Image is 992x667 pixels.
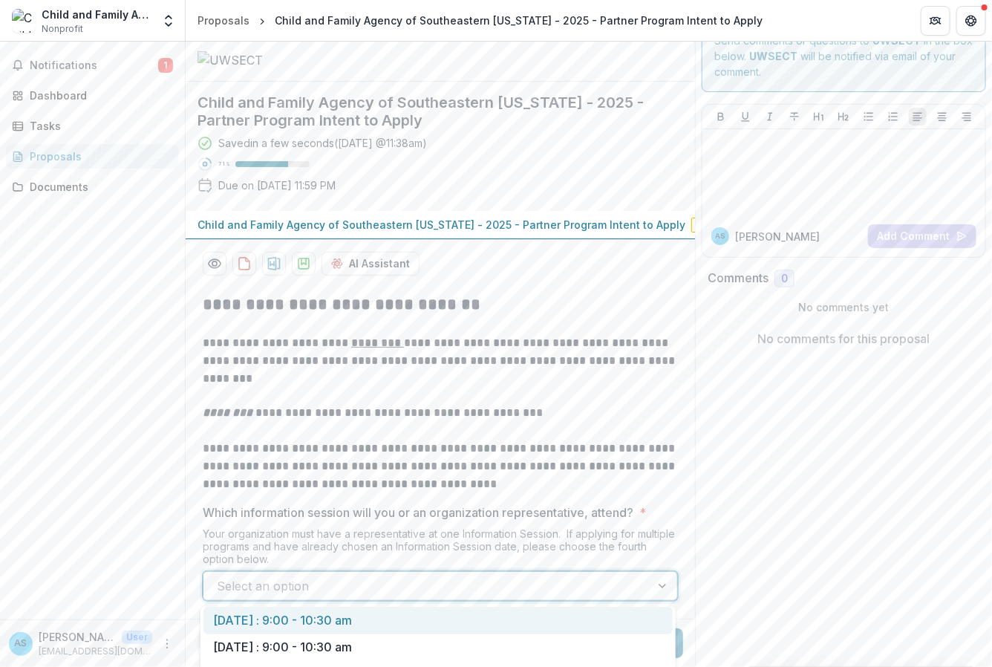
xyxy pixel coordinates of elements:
button: Get Help [956,6,986,36]
button: download-proposal [292,252,316,276]
button: Open entity switcher [158,6,179,36]
img: UWSECT [198,51,346,69]
span: Notifications [30,59,158,72]
button: Underline [737,108,754,126]
div: Your organization must have a representative at one Information Session. If applying for multiple... [203,527,678,571]
button: Strike [786,108,803,126]
div: Send comments or questions to in the box below. will be notified via email of your comment. [702,20,986,92]
button: Heading 2 [835,108,852,126]
button: Preview 89ca3530-63d7-4016-87fc-6795de5f9fd1-0.pdf [203,252,226,276]
p: No comments yet [708,299,980,315]
p: [PERSON_NAME] [39,629,116,645]
div: Documents [30,179,167,195]
div: Child and Family Agency of Southeastern [US_STATE] - 2025 - Partner Program Intent to Apply [275,13,763,28]
button: Bold [712,108,730,126]
p: Which information session will you or an organization representative, attend? [203,504,633,521]
p: Due on [DATE] 11:59 PM [218,178,336,193]
h2: Comments [708,271,769,285]
img: Child and Family Agency of Southeastern Connecticut [12,9,36,33]
button: Align Left [909,108,927,126]
button: AI Assistant [322,252,420,276]
div: [DATE] : 9:00 - 10:30 am [203,634,673,661]
button: Bullet List [860,108,878,126]
a: Dashboard [6,83,179,108]
p: 71 % [218,159,229,169]
div: Proposals [30,149,167,164]
span: 1 [158,58,173,73]
span: Nonprofit [42,22,83,36]
p: Child and Family Agency of Southeastern [US_STATE] - 2025 - Partner Program Intent to Apply [198,217,685,232]
span: Draft [691,218,730,232]
div: Proposals [198,13,249,28]
button: Align Right [958,108,976,126]
button: Align Center [933,108,951,126]
button: Back [198,628,269,658]
div: Adam Shaughnessy [716,232,725,240]
p: [PERSON_NAME] [735,229,820,244]
strong: UWSECT [749,50,797,62]
button: download-proposal [262,252,286,276]
div: Tasks [30,118,167,134]
div: Saved in a few seconds ( [DATE] @ 11:38am ) [218,135,427,151]
a: Tasks [6,114,179,138]
a: Proposals [6,144,179,169]
p: User [122,631,152,644]
div: [DATE] : 9:00 - 10:30 am [203,607,673,634]
button: Partners [921,6,950,36]
nav: breadcrumb [192,10,769,31]
button: Notifications1 [6,53,179,77]
a: Proposals [192,10,255,31]
h2: Child and Family Agency of Southeastern [US_STATE] - 2025 - Partner Program Intent to Apply [198,94,659,129]
a: Documents [6,175,179,199]
div: Child and Family Agency of Southeastern [US_STATE] [42,7,152,22]
span: 0 [781,273,788,285]
button: download-proposal [232,252,256,276]
p: [EMAIL_ADDRESS][DOMAIN_NAME] [39,645,152,658]
button: More [158,635,176,653]
button: Add Comment [868,224,976,248]
p: No comments for this proposal [758,330,930,348]
button: Italicize [761,108,779,126]
div: Adam Shaughnessy [15,639,27,648]
button: Heading 1 [810,108,828,126]
div: Dashboard [30,88,167,103]
button: Ordered List [884,108,902,126]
